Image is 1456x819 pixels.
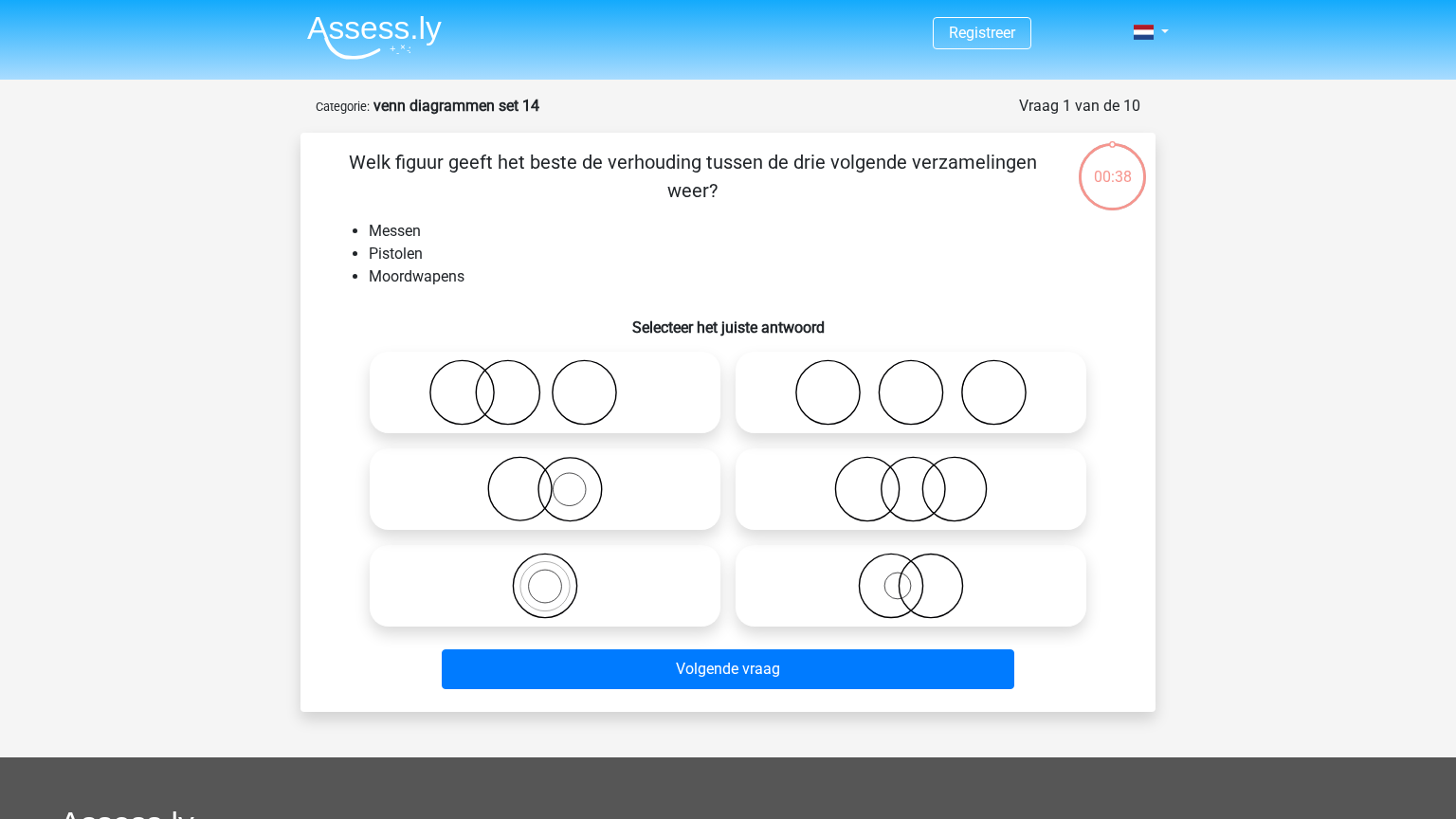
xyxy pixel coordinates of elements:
strong: venn diagrammen set 14 [373,97,539,115]
button: Volgende vraag [442,649,1015,689]
a: Registreer [949,24,1015,42]
p: Welk figuur geeft het beste de verhouding tussen de drie volgende verzamelingen weer? [331,148,1054,205]
li: Moordwapens [369,265,1125,288]
li: Messen [369,220,1125,243]
small: Categorie: [316,100,370,114]
div: Vraag 1 van de 10 [1019,95,1140,118]
div: 00:38 [1077,141,1148,189]
img: Assessly [307,15,442,60]
h6: Selecteer het juiste antwoord [331,303,1125,337]
li: Pistolen [369,243,1125,265]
